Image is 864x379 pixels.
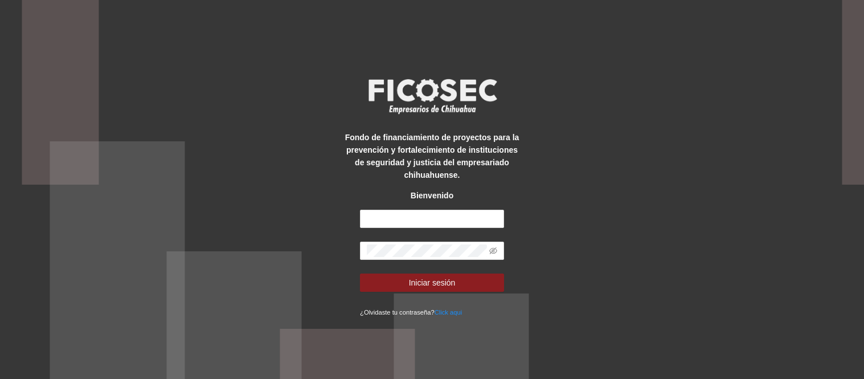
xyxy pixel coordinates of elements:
strong: Bienvenido [411,191,453,200]
strong: Fondo de financiamiento de proyectos para la prevención y fortalecimiento de instituciones de seg... [345,133,519,180]
small: ¿Olvidaste tu contraseña? [360,309,462,316]
span: Iniciar sesión [409,276,456,289]
button: Iniciar sesión [360,274,504,292]
img: logo [361,75,503,117]
span: eye-invisible [489,247,497,255]
a: Click aqui [435,309,462,316]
